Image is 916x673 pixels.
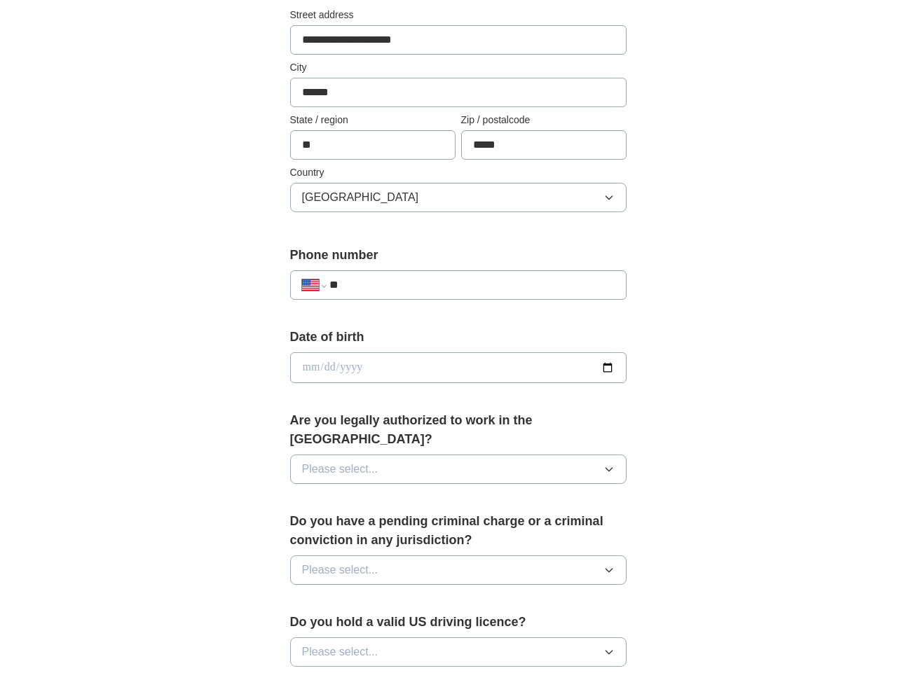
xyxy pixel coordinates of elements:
label: Do you have a pending criminal charge or a criminal conviction in any jurisdiction? [290,512,627,550]
span: Please select... [302,461,378,478]
label: Date of birth [290,328,627,347]
label: Are you legally authorized to work in the [GEOGRAPHIC_DATA]? [290,411,627,449]
button: Please select... [290,555,627,585]
span: [GEOGRAPHIC_DATA] [302,189,419,206]
label: Street address [290,8,627,22]
button: Please select... [290,637,627,667]
label: City [290,60,627,75]
label: Country [290,165,627,180]
label: Do you hold a valid US driving licence? [290,613,627,632]
button: Please select... [290,455,627,484]
label: State / region [290,113,456,127]
button: [GEOGRAPHIC_DATA] [290,183,627,212]
label: Zip / postalcode [461,113,627,127]
span: Please select... [302,644,378,660]
label: Phone number [290,246,627,265]
span: Please select... [302,562,378,578]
